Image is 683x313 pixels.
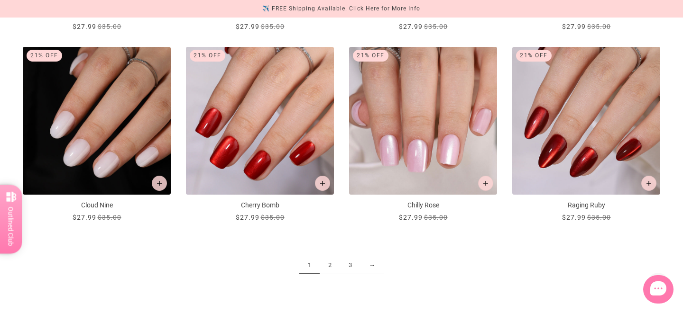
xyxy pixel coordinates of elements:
[516,50,552,62] div: 21% Off
[23,47,171,223] a: Cloud Nine
[299,257,320,274] span: 1
[399,214,423,221] span: $27.99
[562,214,586,221] span: $27.99
[512,200,660,210] p: Raging Ruby
[641,176,656,191] button: Add to cart
[98,23,121,30] span: $35.00
[340,257,360,274] a: 3
[399,23,423,30] span: $27.99
[349,47,497,223] a: Chilly Rose
[360,257,384,274] a: →
[424,23,448,30] span: $35.00
[562,23,586,30] span: $27.99
[23,200,171,210] p: Cloud Nine
[587,23,611,30] span: $35.00
[315,176,330,191] button: Add to cart
[27,50,62,62] div: 21% Off
[424,214,448,221] span: $35.00
[478,176,493,191] button: Add to cart
[186,47,334,223] a: Cherry Bomb
[186,200,334,210] p: Cherry Bomb
[512,47,660,223] a: Raging Ruby
[236,23,259,30] span: $27.99
[262,4,420,14] div: ✈️ FREE Shipping Available. Click Here for More Info
[320,257,340,274] a: 2
[353,50,388,62] div: 21% Off
[98,214,121,221] span: $35.00
[236,214,259,221] span: $27.99
[73,23,96,30] span: $27.99
[261,23,285,30] span: $35.00
[261,214,285,221] span: $35.00
[152,176,167,191] button: Add to cart
[190,50,225,62] div: 21% Off
[587,214,611,221] span: $35.00
[349,200,497,210] p: Chilly Rose
[73,214,96,221] span: $27.99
